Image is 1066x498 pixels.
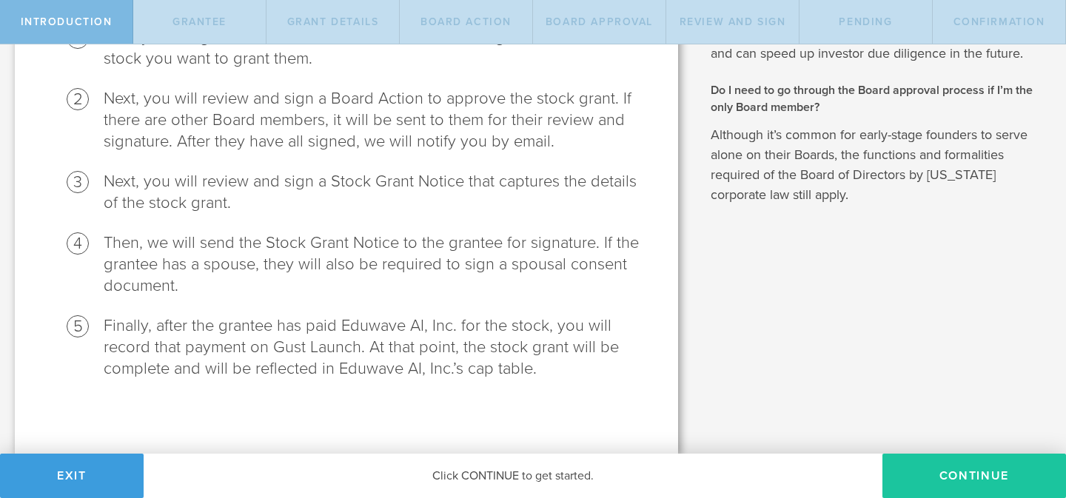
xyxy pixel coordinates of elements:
[104,27,641,70] li: First, you will give us some basic information about the grantee and the stock you want to grant ...
[839,16,892,28] span: Pending
[680,16,786,28] span: Review and Sign
[546,16,653,28] span: Board Approval
[104,171,641,214] li: Next, you will review and sign a Stock Grant Notice that captures the details of the stock grant.
[420,16,512,28] span: Board Action
[992,383,1066,454] iframe: Chat Widget
[287,16,379,28] span: Grant Details
[172,16,227,28] span: Grantee
[711,125,1044,205] p: Although it’s common for early-stage founders to serve alone on their Boards, the functions and f...
[104,88,641,152] li: Next, you will review and sign a Board Action to approve the stock grant. If there are other Boar...
[104,315,641,380] li: Finally, after the grantee has paid Eduwave AI, Inc. for the stock, you will record that payment ...
[104,232,641,297] li: Then, we will send the Stock Grant Notice to the grantee for signature. If the grantee has a spou...
[21,16,113,28] span: Introduction
[882,454,1066,498] button: Continue
[144,454,882,498] div: Click CONTINUE to get started.
[953,16,1045,28] span: Confirmation
[711,82,1044,115] h2: Do I need to go through the Board approval process if I’m the only Board member?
